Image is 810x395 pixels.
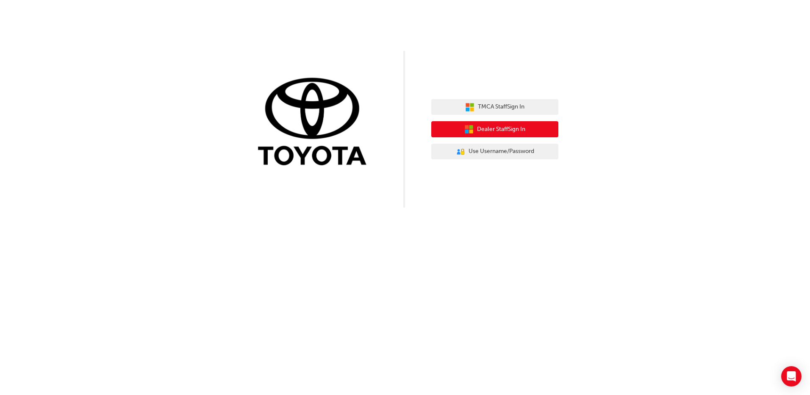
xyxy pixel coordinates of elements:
[477,125,525,134] span: Dealer Staff Sign In
[478,102,524,112] span: TMCA Staff Sign In
[252,76,379,170] img: Trak
[781,366,802,387] div: Open Intercom Messenger
[431,121,558,137] button: Dealer StaffSign In
[431,99,558,115] button: TMCA StaffSign In
[469,147,534,156] span: Use Username/Password
[431,144,558,160] button: Use Username/Password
